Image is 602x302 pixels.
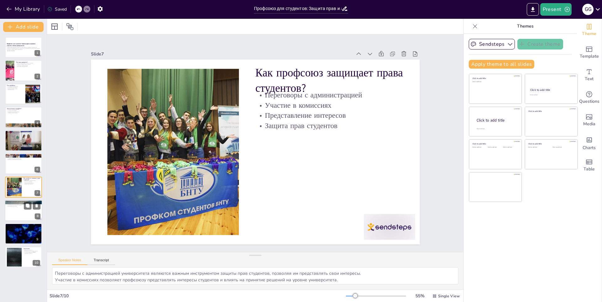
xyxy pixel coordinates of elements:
[7,158,40,159] p: Создание атмосферы сотрудничества
[577,132,602,154] div: Add charts and graphs
[287,130,342,274] p: Участие в комиссиях
[582,3,594,16] button: g g
[583,121,595,128] span: Media
[7,88,24,89] p: Информирование о правах
[24,249,40,251] p: Важность профсоюза
[52,258,87,265] button: Speaker Notes
[7,132,40,133] p: Льготы для членов
[577,41,602,64] div: Add ready made slides
[7,133,40,135] p: Программы поддержки
[7,108,40,110] p: Зачем вступать в профком?
[584,166,595,173] span: Table
[528,147,548,148] div: Click to add text
[34,143,40,149] div: 5
[7,228,40,229] p: Возможности членства
[50,293,346,299] div: Slide 7 / 10
[34,120,40,126] div: 4
[530,88,572,92] div: Click to add title
[52,267,458,284] textarea: Переговоры с администрацией университета являются важным инструментом защиты прав студентов, позв...
[528,110,573,112] div: Click to add title
[7,224,40,226] p: Как стать членом профсоюза?
[5,247,42,267] div: 10
[530,94,572,96] div: Click to add text
[277,133,332,277] p: Представление интересов
[24,177,40,181] p: Как профсоюз защищает права студентов?
[66,23,74,30] span: Position
[3,22,44,32] button: Add slide
[477,128,516,130] div: Click to add body
[577,154,602,177] div: Add a table
[503,147,517,148] div: Click to add text
[583,144,596,151] span: Charts
[579,98,599,105] span: Questions
[580,53,599,60] span: Template
[16,62,40,64] p: Профсоюз представляет интересы студентов
[7,136,40,137] p: Доступ к ресурсам
[477,118,517,123] div: Click to add title
[7,206,40,207] p: Вдохновение для участия
[577,109,602,132] div: Add images, graphics, shapes or video
[34,237,40,242] div: 9
[7,156,40,157] p: Организация мероприятий
[5,154,42,174] div: 6
[5,177,42,197] div: 7
[7,43,35,46] strong: Профсоюз для студентов: Защита прав и активное участие в жизни университета
[5,60,42,81] div: 2
[473,143,517,145] div: Click to add title
[473,147,487,148] div: Click to add text
[469,60,534,69] button: Apply theme to all slides
[553,147,573,148] div: Click to add text
[87,258,115,265] button: Transcript
[473,77,517,80] div: Click to add title
[7,85,24,86] p: Роль профбюро
[7,135,40,136] p: Юридическая помощь
[7,159,40,160] p: Влияние на образовательный процесс
[5,37,42,58] div: 1
[24,181,40,183] p: Участие в комиссиях
[7,89,24,91] p: Связующее звено
[473,81,517,83] div: Click to add text
[16,64,40,65] p: Профсоюз защищает права студентов
[16,65,40,66] p: Улучшение условий обучения
[7,87,24,88] p: Организация мероприятий
[7,110,40,112] p: Участие в обсуждениях
[24,252,40,253] p: Создание справедливой [DATE]
[438,294,460,299] span: Single View
[24,250,40,252] p: Возможности для активного участия
[577,86,602,109] div: Get real-time input from your audience
[582,30,596,37] span: Theme
[7,229,40,230] p: Преимущества для студентов
[300,119,375,269] p: Как профсоюз защищает права студентов?
[5,223,42,244] div: 9
[7,86,24,87] p: Структурное подразделение
[16,66,40,67] p: Инструмент для организации
[7,111,40,112] p: Поддержка в решении проблем
[412,293,427,299] div: 55 %
[7,203,40,205] p: Снижение стоимости обучения
[24,183,40,184] p: Представление интересов
[50,22,60,32] div: Layout
[540,3,572,16] button: Present
[24,184,40,185] p: Защита прав студентов
[7,227,40,228] p: Поддержка профбюро
[7,205,40,206] p: Организация культурных мероприятий
[24,180,40,181] p: Переговоры с администрацией
[582,4,594,15] div: g g
[5,84,42,104] div: 3
[7,131,40,133] p: Преимущества членства
[34,167,40,172] div: 6
[5,107,42,128] div: 4
[7,154,40,156] p: Активное участие в жизни университета
[7,202,40,203] p: Улучшение условий проживания
[517,39,563,49] button: Create theme
[34,97,40,102] div: 3
[47,6,67,12] div: Saved
[33,260,40,266] div: 10
[16,61,40,63] p: Что такое профсоюз?
[469,39,515,49] button: Sendsteps
[7,201,40,203] p: Примеры успешной работы профсоюза
[34,74,40,79] div: 2
[7,109,40,110] p: Влияние на принятие решений
[577,19,602,41] div: Change the overall theme
[7,50,40,51] p: Generated with [URL]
